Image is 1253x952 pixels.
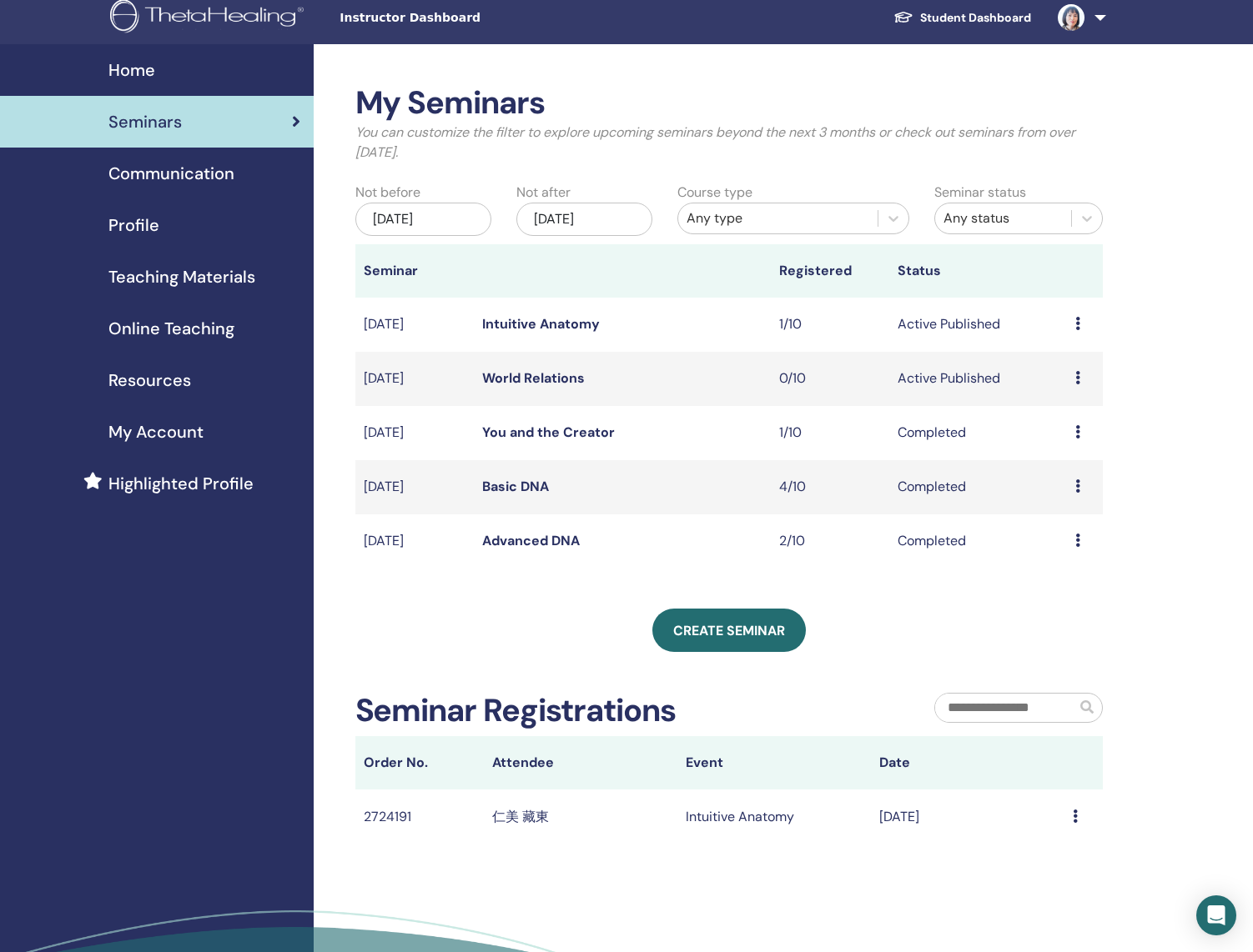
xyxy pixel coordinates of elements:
[771,460,889,514] td: 4/10
[652,609,806,652] a: Create seminar
[340,9,590,27] span: Instructor Dashboard
[355,123,1104,163] p: You can customize the filter to explore upcoming seminars beyond the next 3 months or check out s...
[880,3,1044,33] a: Student Dashboard
[108,264,255,289] span: Teaching Materials
[677,183,752,203] label: Course type
[482,423,615,441] a: You and the Creator
[355,244,474,298] th: Seminar
[355,84,1104,123] h2: My Seminars
[889,460,1067,514] td: Completed
[889,514,1067,569] td: Completed
[355,352,474,406] td: [DATE]
[516,203,652,236] div: [DATE]
[355,406,474,460] td: [DATE]
[108,419,204,444] span: My Account
[482,315,600,333] a: Intuitive Anatomy
[934,183,1026,203] label: Seminar status
[108,109,182,134] span: Seminars
[108,58,155,83] span: Home
[687,208,870,228] div: Any type
[889,244,1067,298] th: Status
[482,478,549,495] a: Basic DNA
[355,789,485,844] td: 2724191
[108,161,234,186] span: Communication
[871,736,1064,789] th: Date
[771,298,889,352] td: 1/10
[871,789,1064,844] td: [DATE]
[893,10,913,24] img: graduation-cap-white.svg
[484,789,677,844] td: 仁美 藏東
[355,203,491,236] div: [DATE]
[484,736,677,789] th: Attendee
[889,352,1067,406] td: Active Published
[516,183,571,203] label: Not after
[771,514,889,569] td: 2/10
[355,692,677,730] h2: Seminar Registrations
[108,471,254,496] span: Highlighted Profile
[673,622,785,639] span: Create seminar
[355,183,420,203] label: Not before
[355,736,485,789] th: Order No.
[355,514,474,569] td: [DATE]
[889,298,1067,352] td: Active Published
[1058,4,1084,31] img: default.jpg
[771,244,889,298] th: Registered
[482,532,580,549] a: Advanced DNA
[108,316,234,341] span: Online Teaching
[889,406,1067,460] td: Completed
[108,368,191,393] span: Resources
[677,736,871,789] th: Event
[482,369,585,387] a: World Relations
[355,460,474,514] td: [DATE]
[771,406,889,460] td: 1/10
[677,789,871,844] td: Intuitive Anatomy
[771,352,889,406] td: 0/10
[944,208,1063,228] div: Any status
[355,298,474,352] td: [DATE]
[108,213,159,238] span: Profile
[1196,895,1236,935] div: Open Intercom Messenger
